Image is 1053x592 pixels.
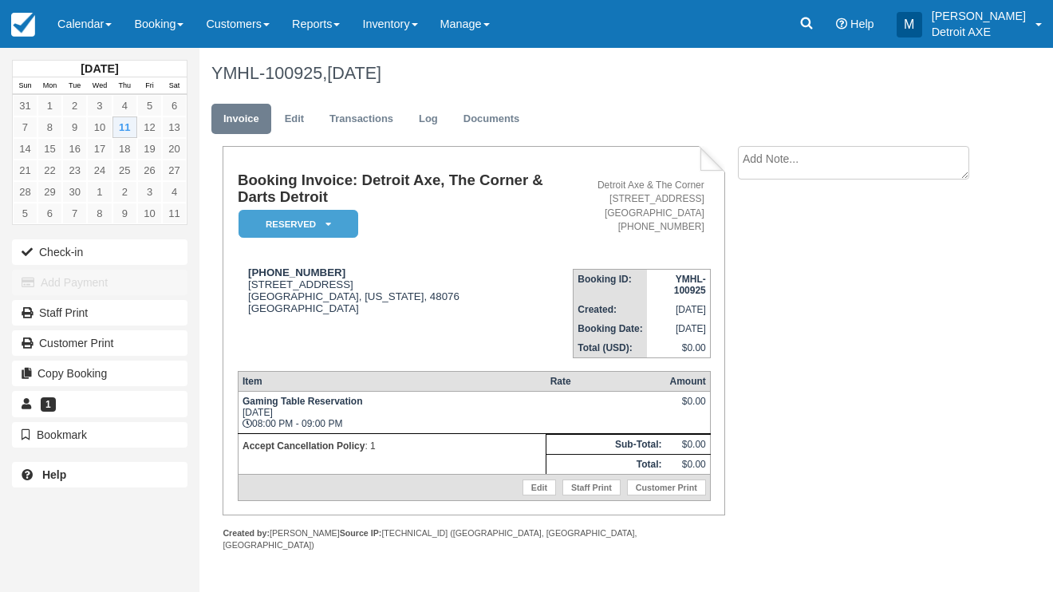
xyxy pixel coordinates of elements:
[62,181,87,203] a: 30
[137,160,162,181] a: 26
[897,12,922,37] div: M
[340,528,382,538] strong: Source IP:
[932,8,1026,24] p: [PERSON_NAME]
[162,181,187,203] a: 4
[112,181,137,203] a: 2
[162,77,187,95] th: Sat
[238,209,353,239] a: Reserved
[37,138,62,160] a: 15
[523,480,556,495] a: Edit
[574,338,647,358] th: Total (USD):
[211,64,977,83] h1: YMHL-100925,
[162,138,187,160] a: 20
[87,95,112,116] a: 3
[12,462,187,487] a: Help
[546,454,666,474] th: Total:
[546,434,666,454] th: Sub-Total:
[238,371,546,391] th: Item
[137,77,162,95] th: Fri
[13,95,37,116] a: 31
[317,104,405,135] a: Transactions
[62,95,87,116] a: 2
[574,319,647,338] th: Booking Date:
[41,397,56,412] span: 1
[12,422,187,448] button: Bookmark
[13,203,37,224] a: 5
[647,338,711,358] td: $0.00
[37,95,62,116] a: 1
[112,77,137,95] th: Thu
[223,528,270,538] strong: Created by:
[627,480,706,495] a: Customer Print
[647,319,711,338] td: [DATE]
[665,434,710,454] td: $0.00
[243,438,542,454] p: : 1
[87,160,112,181] a: 24
[12,270,187,295] button: Add Payment
[11,13,35,37] img: checkfront-main-nav-mini-logo.png
[112,116,137,138] a: 11
[13,138,37,160] a: 14
[574,269,647,300] th: Booking ID:
[13,181,37,203] a: 28
[248,266,345,278] strong: [PHONE_NUMBER]
[12,391,187,416] a: 1
[238,172,573,205] h1: Booking Invoice: Detroit Axe, The Corner & Darts Detroit
[452,104,532,135] a: Documents
[162,203,187,224] a: 11
[37,77,62,95] th: Mon
[162,160,187,181] a: 27
[42,468,66,481] b: Help
[12,330,187,356] a: Customer Print
[13,77,37,95] th: Sun
[674,274,706,296] strong: YMHL-100925
[273,104,316,135] a: Edit
[238,266,573,334] div: [STREET_ADDRESS] [GEOGRAPHIC_DATA], [US_STATE], 48076 [GEOGRAPHIC_DATA]
[243,396,363,407] strong: Gaming Table Reservation
[243,440,365,452] strong: Accept Cancellation Policy
[37,181,62,203] a: 29
[62,160,87,181] a: 23
[665,371,710,391] th: Amount
[37,203,62,224] a: 6
[37,160,62,181] a: 22
[407,104,450,135] a: Log
[137,95,162,116] a: 5
[327,63,381,83] span: [DATE]
[112,160,137,181] a: 25
[850,18,874,30] span: Help
[211,104,271,135] a: Invoice
[238,391,546,433] td: [DATE] 08:00 PM - 09:00 PM
[137,116,162,138] a: 12
[162,95,187,116] a: 6
[574,300,647,319] th: Created:
[836,18,847,30] i: Help
[562,480,621,495] a: Staff Print
[579,179,704,234] address: Detroit Axe & The Corner [STREET_ADDRESS] [GEOGRAPHIC_DATA] [PHONE_NUMBER]
[223,527,725,551] div: [PERSON_NAME] [TECHNICAL_ID] ([GEOGRAPHIC_DATA], [GEOGRAPHIC_DATA], [GEOGRAPHIC_DATA])
[112,138,137,160] a: 18
[669,396,705,420] div: $0.00
[239,210,358,238] em: Reserved
[12,239,187,265] button: Check-in
[12,361,187,386] button: Copy Booking
[87,181,112,203] a: 1
[137,181,162,203] a: 3
[932,24,1026,40] p: Detroit AXE
[12,300,187,326] a: Staff Print
[81,62,118,75] strong: [DATE]
[87,138,112,160] a: 17
[13,116,37,138] a: 7
[665,454,710,474] td: $0.00
[62,77,87,95] th: Tue
[62,116,87,138] a: 9
[62,138,87,160] a: 16
[112,95,137,116] a: 4
[162,116,187,138] a: 13
[62,203,87,224] a: 7
[112,203,137,224] a: 9
[647,300,711,319] td: [DATE]
[37,116,62,138] a: 8
[13,160,37,181] a: 21
[87,203,112,224] a: 8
